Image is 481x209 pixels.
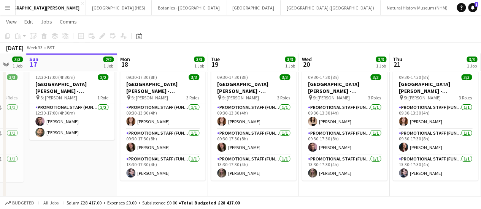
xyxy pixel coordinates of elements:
span: Tue [211,56,220,63]
span: Edit [24,18,33,25]
h3: [GEOGRAPHIC_DATA][PERSON_NAME] - Fundraising [393,81,478,94]
span: 1 [475,2,478,7]
span: 19 [210,60,220,69]
span: 3/3 [285,57,295,62]
app-card-role: Promotional Staff (Fundraiser)1/113:30-17:30 (4h)[PERSON_NAME] [120,155,205,181]
a: Comms [57,17,80,27]
span: Week 33 [25,45,44,50]
app-card-role: Promotional Staff (Fundraiser)2/212:30-17:00 (4h30m)[PERSON_NAME][PERSON_NAME] [29,103,114,140]
app-job-card: 09:30-17:30 (8h)3/3[GEOGRAPHIC_DATA][PERSON_NAME] - Fundraising St [PERSON_NAME]3 RolesPromotiona... [302,70,387,181]
app-card-role: Promotional Staff (Fundraiser)1/109:30-17:30 (8h)[PERSON_NAME] [120,129,205,155]
span: 3 Roles [368,95,381,101]
span: 2/2 [103,57,114,62]
div: 1 Job [13,63,22,69]
button: [GEOGRAPHIC_DATA] ([GEOGRAPHIC_DATA]) [281,0,381,15]
app-job-card: 09:30-17:30 (8h)3/3[GEOGRAPHIC_DATA][PERSON_NAME] - Fundraising St [PERSON_NAME]3 RolesPromotiona... [211,70,296,181]
span: Total Budgeted £28 417.00 [181,200,240,206]
app-card-role: Promotional Staff (Fundraiser)1/113:30-17:30 (4h)[PERSON_NAME] [302,155,387,181]
span: 3/3 [7,74,17,80]
div: 1 Job [285,63,295,69]
div: 1 Job [103,63,113,69]
button: Botanics - [GEOGRAPHIC_DATA] [152,0,226,15]
span: 3/3 [467,57,477,62]
span: 21 [392,60,402,69]
span: 3 Roles [277,95,290,101]
span: 3/3 [376,57,386,62]
div: 1 Job [194,63,204,69]
span: Budgeted [12,200,34,206]
app-card-role: Promotional Staff (Fundraiser)1/109:30-13:30 (4h)[PERSON_NAME] [120,103,205,129]
h3: [GEOGRAPHIC_DATA][PERSON_NAME] - Fundraising [302,81,387,94]
span: 09:30-17:30 (8h) [399,74,430,80]
span: 12:30-17:00 (4h30m) [35,74,75,80]
span: St [PERSON_NAME] [40,95,77,101]
app-job-card: 12:30-17:00 (4h30m)2/2[GEOGRAPHIC_DATA][PERSON_NAME] - Fundraising St [PERSON_NAME]1 RolePromotio... [29,70,114,140]
span: Thu [393,56,402,63]
span: All jobs [42,200,60,206]
h3: [GEOGRAPHIC_DATA][PERSON_NAME] - Fundraising [211,81,296,94]
div: Salary £28 417.00 + Expenses £0.00 + Subsistence £0.00 = [67,200,240,206]
a: Jobs [38,17,55,27]
span: 1 Role [97,95,108,101]
span: Sun [29,56,38,63]
span: 3 Roles [5,95,17,101]
app-card-role: Promotional Staff (Fundraiser)1/109:30-17:30 (8h)[PERSON_NAME] [302,129,387,155]
button: Natural History Museum (NHM) [381,0,454,15]
span: St [PERSON_NAME] [222,95,259,101]
button: [GEOGRAPHIC_DATA] [226,0,281,15]
span: 2/2 [98,74,108,80]
div: [DATE] [6,44,24,52]
app-job-card: 09:30-17:30 (8h)3/3[GEOGRAPHIC_DATA][PERSON_NAME] - Fundraising St [PERSON_NAME]3 RolesPromotiona... [120,70,205,181]
span: 3/3 [279,74,290,80]
span: 3/3 [12,57,23,62]
span: 3 Roles [186,95,199,101]
span: 09:30-17:30 (8h) [126,74,157,80]
span: 17 [28,60,38,69]
span: 3/3 [461,74,472,80]
span: 20 [301,60,312,69]
span: Mon [120,56,130,63]
app-card-role: Promotional Staff (Fundraiser)1/109:30-17:30 (8h)[PERSON_NAME] [211,129,296,155]
button: Budgeted [4,199,35,207]
h3: [GEOGRAPHIC_DATA][PERSON_NAME] - Fundraising [120,81,205,94]
span: 3/3 [194,57,205,62]
app-card-role: Promotional Staff (Fundraiser)1/113:30-17:30 (4h)[PERSON_NAME] [393,155,478,181]
app-card-role: Promotional Staff (Fundraiser)1/109:30-13:30 (4h)[PERSON_NAME] [211,103,296,129]
span: 09:30-17:30 (8h) [217,74,248,80]
span: St [PERSON_NAME] [404,95,441,101]
span: 09:30-17:30 (8h) [308,74,339,80]
span: View [6,18,17,25]
a: View [3,17,20,27]
h3: [GEOGRAPHIC_DATA][PERSON_NAME] - Fundraising [29,81,114,94]
app-card-role: Promotional Staff (Fundraiser)1/109:30-13:30 (4h)[PERSON_NAME] [393,103,478,129]
span: St [PERSON_NAME] [313,95,350,101]
span: Wed [302,56,312,63]
span: St [PERSON_NAME] [131,95,168,101]
app-card-role: Promotional Staff (Fundraiser)1/109:30-13:30 (4h)[PERSON_NAME] [302,103,387,129]
span: Comms [60,18,77,25]
a: 1 [468,3,477,12]
span: Jobs [41,18,52,25]
div: 1 Job [376,63,386,69]
span: 3/3 [370,74,381,80]
span: 18 [119,60,130,69]
span: 3 Roles [459,95,472,101]
app-job-card: 09:30-17:30 (8h)3/3[GEOGRAPHIC_DATA][PERSON_NAME] - Fundraising St [PERSON_NAME]3 RolesPromotiona... [393,70,478,181]
app-card-role: Promotional Staff (Fundraiser)1/109:30-17:30 (8h)[PERSON_NAME] [393,129,478,155]
app-card-role: Promotional Staff (Fundraiser)1/113:30-17:30 (4h)[PERSON_NAME] [211,155,296,181]
button: [GEOGRAPHIC_DATA] (HES) [86,0,152,15]
a: Edit [21,17,36,27]
span: 3/3 [189,74,199,80]
div: BST [47,45,55,50]
div: 1 Job [467,63,477,69]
